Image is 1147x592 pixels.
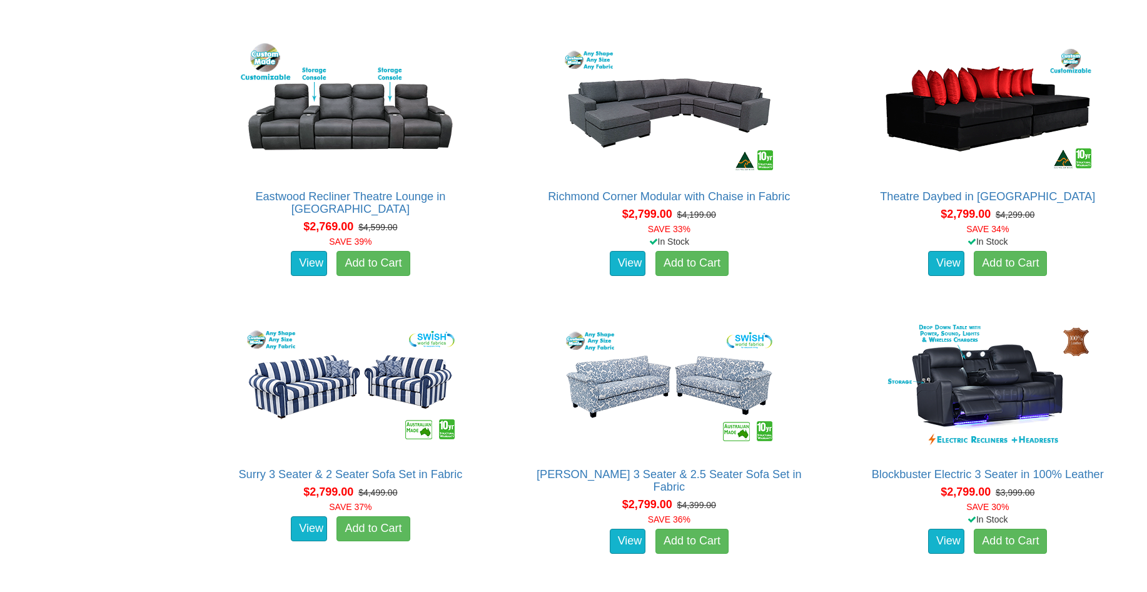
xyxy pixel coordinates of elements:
a: Blockbuster Electric 3 Seater in 100% Leather [872,468,1104,481]
span: $2,769.00 [303,220,353,233]
a: Add to Cart [336,251,410,276]
a: Theatre Daybed in [GEOGRAPHIC_DATA] [880,190,1095,203]
span: $2,799.00 [622,208,672,220]
a: Add to Cart [655,529,729,554]
font: SAVE 34% [966,224,1009,234]
a: Richmond Corner Modular with Chaise in Fabric [548,190,790,203]
font: SAVE 39% [329,237,371,247]
a: Add to Cart [974,251,1047,276]
span: $2,799.00 [622,498,672,511]
img: Blockbuster Electric 3 Seater in 100% Leather [875,318,1100,456]
del: $4,199.00 [677,210,716,220]
a: Add to Cart [974,529,1047,554]
div: In Stock [517,235,821,248]
font: SAVE 36% [648,514,690,524]
del: $4,399.00 [677,500,716,510]
font: SAVE 37% [329,502,371,512]
span: $2,799.00 [941,208,991,220]
a: View [291,251,327,276]
a: Surry 3 Seater & 2 Seater Sofa Set in Fabric [238,468,462,481]
img: Richmond Corner Modular with Chaise in Fabric [557,40,782,178]
span: $2,799.00 [941,486,991,498]
del: $4,599.00 [358,222,397,232]
span: $2,799.00 [303,486,353,498]
a: Eastwood Recliner Theatre Lounge in [GEOGRAPHIC_DATA] [255,190,445,215]
div: In Stock [836,513,1140,526]
img: Eastwood Recliner Theatre Lounge in Fabric [238,40,463,178]
img: Theatre Daybed in Fabric [875,40,1100,178]
font: SAVE 30% [966,502,1009,512]
a: Add to Cart [655,251,729,276]
del: $4,299.00 [996,210,1034,220]
a: View [928,251,964,276]
a: View [928,529,964,554]
del: $4,499.00 [358,487,397,498]
del: $3,999.00 [996,487,1034,498]
font: SAVE 33% [648,224,690,234]
img: Tiffany 3 Seater & 2.5 Seater Sofa Set in Fabric [557,318,782,456]
img: Surry 3 Seater & 2 Seater Sofa Set in Fabric [238,318,463,456]
a: View [291,516,327,541]
a: [PERSON_NAME] 3 Seater & 2.5 Seater Sofa Set in Fabric [537,468,802,493]
a: Add to Cart [336,516,410,541]
a: View [610,251,646,276]
div: In Stock [836,235,1140,248]
a: View [610,529,646,554]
